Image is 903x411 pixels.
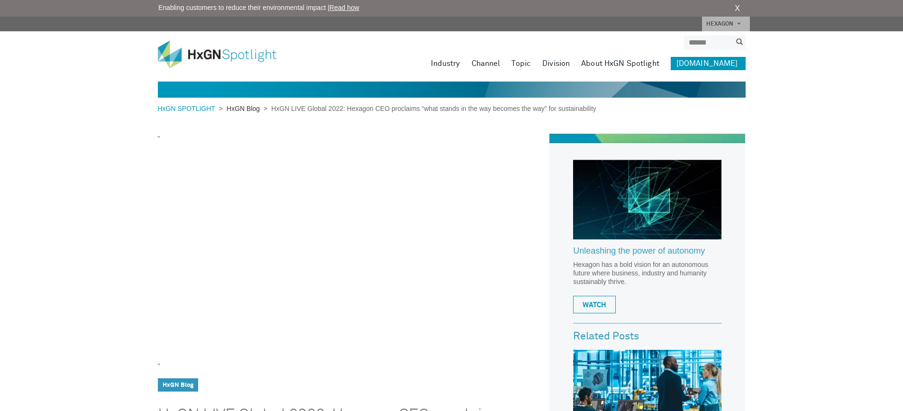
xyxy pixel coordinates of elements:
a: About HxGN Spotlight [581,57,659,70]
a: HxGN SPOTLIGHT [158,105,219,112]
a: HEXAGON [702,17,750,31]
div: " " [158,134,545,371]
span: HxGN LIVE Global 2022: Hexagon CEO proclaims “what stands in the way becomes the way” for sustain... [267,105,596,112]
a: WATCH [573,296,616,313]
a: Unleashing the power of autonomy [573,247,721,261]
a: Division [542,57,570,70]
div: Vidyard media player [158,144,545,361]
a: HxGN Blog [163,382,193,388]
img: HxGN Spotlight [158,41,291,68]
a: Topic [511,57,531,70]
a: [DOMAIN_NAME] [671,57,746,70]
img: Hexagon_CorpVideo_Pod_RR_2.jpg [573,160,721,239]
a: Read how [329,4,359,11]
a: Channel [472,57,501,70]
h3: Related Posts [573,331,721,342]
a: Industry [431,57,460,70]
iframe: (H-1153) What stands in the way becomes the way [158,144,545,361]
a: X [735,3,740,14]
div: > > [158,104,596,114]
a: HxGN Blog [223,105,264,112]
p: Hexagon has a bold vision for an autonomous future where business, industry and humanity sustaina... [573,260,721,286]
span: Enabling customers to reduce their environmental impact | [158,3,359,13]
